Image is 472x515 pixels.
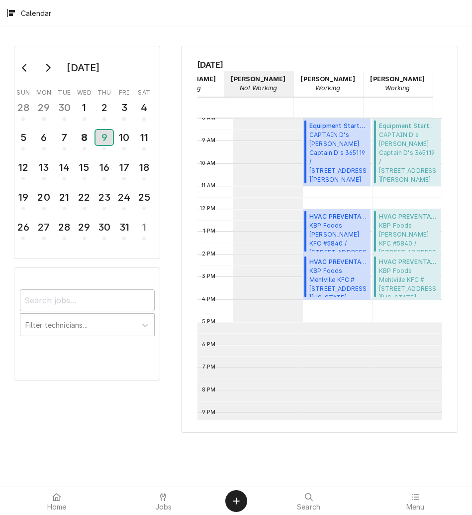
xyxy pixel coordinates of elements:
div: 26 [15,220,31,235]
span: Home [47,503,67,511]
div: 1 [136,220,152,235]
div: 28 [57,220,72,235]
span: Menu [406,503,425,511]
span: Jobs [155,503,172,511]
button: Go to next month [38,60,58,76]
input: Search jobs... [20,289,155,311]
span: KBP Foods Mehlville KFC #[STREET_ADDRESS][US_STATE] [309,266,368,297]
div: [Service] Equipment Start-up/Walk thru CAPTAIN D's Arnold Captain D's 365119 / 830 Jeffco Blvd, A... [373,119,441,187]
div: [Service] HVAC PREVENTATIVE MAINTENANCE KBP Foods Mehlville KFC #5841 / 4071 Union Rd, Mehlville,... [303,255,371,300]
span: KBP Foods [PERSON_NAME] KFC #5840 / [STREET_ADDRESS][PERSON_NAME][US_STATE] [309,221,368,252]
span: 1 PM [201,227,218,235]
span: 9 PM [199,408,218,416]
span: 11 AM [199,182,218,190]
span: HVAC PREVENTATIVE MAINTENANCE ( Upcoming ) [379,212,438,221]
strong: [PERSON_NAME] [370,75,425,83]
span: CAPTAIN D's [PERSON_NAME] Captain D's 365119 / [STREET_ADDRESS][PERSON_NAME][PERSON_NAME] [379,130,438,184]
span: 8 AM [199,114,218,122]
div: 6 [36,130,51,145]
th: Monday [33,85,54,97]
div: Equipment Start-up/Walk thru(Upcoming)CAPTAIN D's[PERSON_NAME] Captain D's 365119 / [STREET_ADDRE... [373,119,441,187]
span: 5 PM [199,318,218,326]
th: Saturday [134,85,154,97]
div: 8 [77,130,92,145]
div: 31 [116,220,132,235]
em: Working [315,84,340,92]
span: 8 PM [199,386,218,394]
div: Calendar Filters [14,267,160,380]
div: [Service] HVAC PREVENTATIVE MAINTENANCE KBP Foods Arnold KFC #5840 / 1436 Jeffco Blvd, Arnold, Mi... [373,209,441,255]
span: 2 PM [199,250,218,258]
strong: [PERSON_NAME] [300,75,355,83]
th: Tuesday [54,85,74,97]
span: KBP Foods Mehlville KFC #[STREET_ADDRESS][US_STATE] [379,266,438,297]
th: Friday [114,85,134,97]
div: 16 [96,160,112,175]
span: 12 PM [197,205,218,213]
div: 30 [57,100,72,115]
div: 13 [36,160,51,175]
a: Menu [363,489,468,513]
div: 4 [136,100,152,115]
div: Todd Combs - Working [293,71,363,96]
div: 28 [15,100,31,115]
div: [DATE] [63,59,103,76]
a: Home [4,489,109,513]
em: Not Working [240,84,278,92]
div: 20 [36,190,51,205]
span: [DATE] [197,58,442,71]
div: 2 [96,100,112,115]
div: 10 [116,130,132,145]
button: Create Object [225,490,247,512]
span: HVAC PREVENTATIVE MAINTENANCE ( Upcoming ) [309,212,368,221]
div: 7 [57,130,72,145]
div: 30 [96,220,112,235]
div: 9 [95,130,113,145]
span: 9 AM [199,136,218,144]
div: HVAC PREVENTATIVE MAINTENANCE(Upcoming)KBP Foods[PERSON_NAME] KFC #5840 / [STREET_ADDRESS][PERSON... [373,209,441,255]
div: [Service] Equipment Start-up/Walk thru CAPTAIN D's Arnold Captain D's 365119 / 830 Jeffco Blvd, A... [303,119,371,187]
div: Zackary Bain - Working [363,71,433,96]
span: 7 PM [200,363,218,371]
div: 12 [15,160,31,175]
span: 4 PM [199,295,218,303]
span: 6 PM [199,341,218,349]
div: 22 [77,190,92,205]
div: 27 [36,220,51,235]
div: [Service] HVAC PREVENTATIVE MAINTENANCE KBP Foods Mehlville KFC #5841 / 4071 Union Rd, Mehlville,... [373,255,441,300]
div: 29 [36,100,51,115]
div: HVAC PREVENTATIVE MAINTENANCE(Upcoming)KBP FoodsMehlville KFC #[STREET_ADDRESS][US_STATE] [303,255,371,300]
div: 1 [77,100,92,115]
span: CAPTAIN D's [PERSON_NAME] Captain D's 365119 / [STREET_ADDRESS][PERSON_NAME][PERSON_NAME] [309,130,368,184]
span: HVAC PREVENTATIVE MAINTENANCE ( Upcoming ) [309,257,368,266]
th: Sunday [13,85,33,97]
div: 29 [77,220,92,235]
div: 11 [136,130,152,145]
span: Equipment Start-up/Walk thru ( Upcoming ) [309,122,368,130]
a: Jobs [110,489,216,513]
span: Search [297,503,320,511]
span: 3 PM [199,272,218,280]
div: 3 [116,100,132,115]
div: 5 [15,130,31,145]
div: Sam Smith - Not Working [224,71,293,96]
span: HVAC PREVENTATIVE MAINTENANCE ( Upcoming ) [379,257,438,266]
span: KBP Foods [PERSON_NAME] KFC #5840 / [STREET_ADDRESS][PERSON_NAME][US_STATE] [379,221,438,252]
div: Calendar Calendar [181,46,458,433]
div: 24 [116,190,132,205]
div: HVAC PREVENTATIVE MAINTENANCE(Upcoming)KBP FoodsMehlville KFC #[STREET_ADDRESS][US_STATE] [373,255,441,300]
div: 17 [116,160,132,175]
div: 23 [96,190,112,205]
th: Wednesday [74,85,94,97]
th: Thursday [94,85,114,97]
div: 14 [57,160,72,175]
em: Working [385,84,410,92]
div: Equipment Start-up/Walk thru(Upcoming)CAPTAIN D's[PERSON_NAME] Captain D's 365119 / [STREET_ADDRE... [303,119,371,187]
div: Calendar Day Picker [14,46,160,259]
div: 19 [15,190,31,205]
div: HVAC PREVENTATIVE MAINTENANCE(Upcoming)KBP Foods[PERSON_NAME] KFC #5840 / [STREET_ADDRESS][PERSON... [303,209,371,255]
button: Go to previous month [15,60,35,76]
div: 21 [57,190,72,205]
span: 10 AM [197,159,218,167]
div: 18 [136,160,152,175]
